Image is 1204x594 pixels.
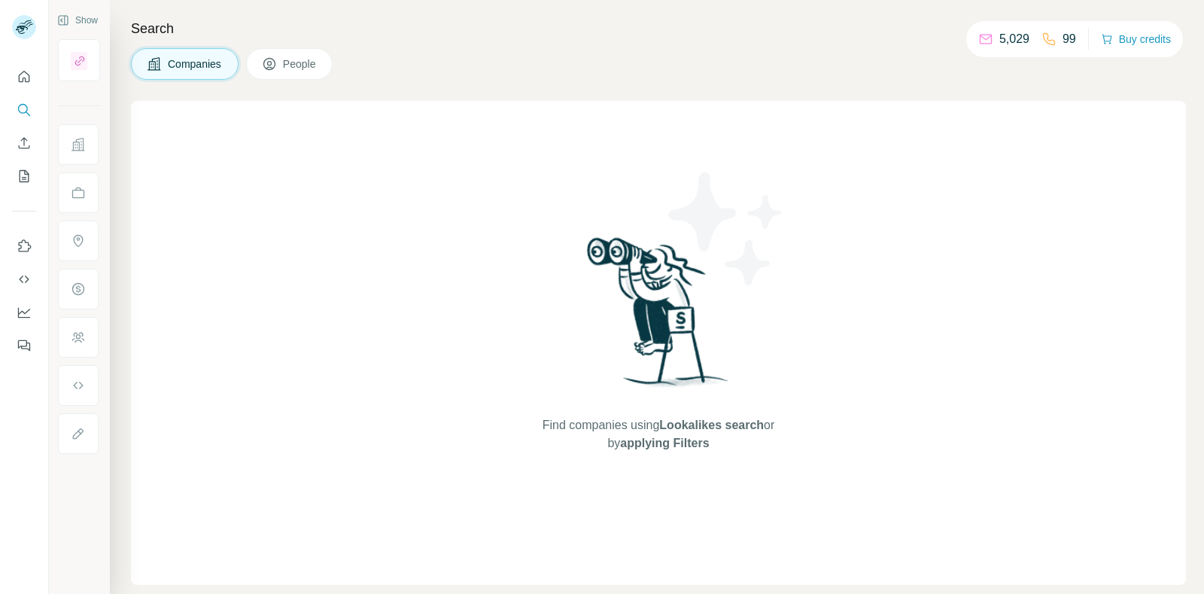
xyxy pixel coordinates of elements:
button: Use Surfe API [12,266,36,293]
h4: Search [131,18,1186,39]
button: Show [47,9,108,32]
button: Feedback [12,332,36,359]
span: Find companies using or by [538,416,779,452]
button: Dashboard [12,299,36,326]
span: Companies [168,56,223,72]
span: People [283,56,318,72]
button: Quick start [12,63,36,90]
button: Search [12,96,36,123]
span: applying Filters [620,437,709,449]
p: 99 [1063,30,1076,48]
button: Enrich CSV [12,129,36,157]
button: My lists [12,163,36,190]
button: Buy credits [1101,29,1171,50]
p: 5,029 [999,30,1029,48]
span: Lookalikes search [659,419,764,431]
img: Surfe Illustration - Woman searching with binoculars [580,233,737,401]
img: Surfe Illustration - Stars [658,161,794,297]
button: Use Surfe on LinkedIn [12,233,36,260]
